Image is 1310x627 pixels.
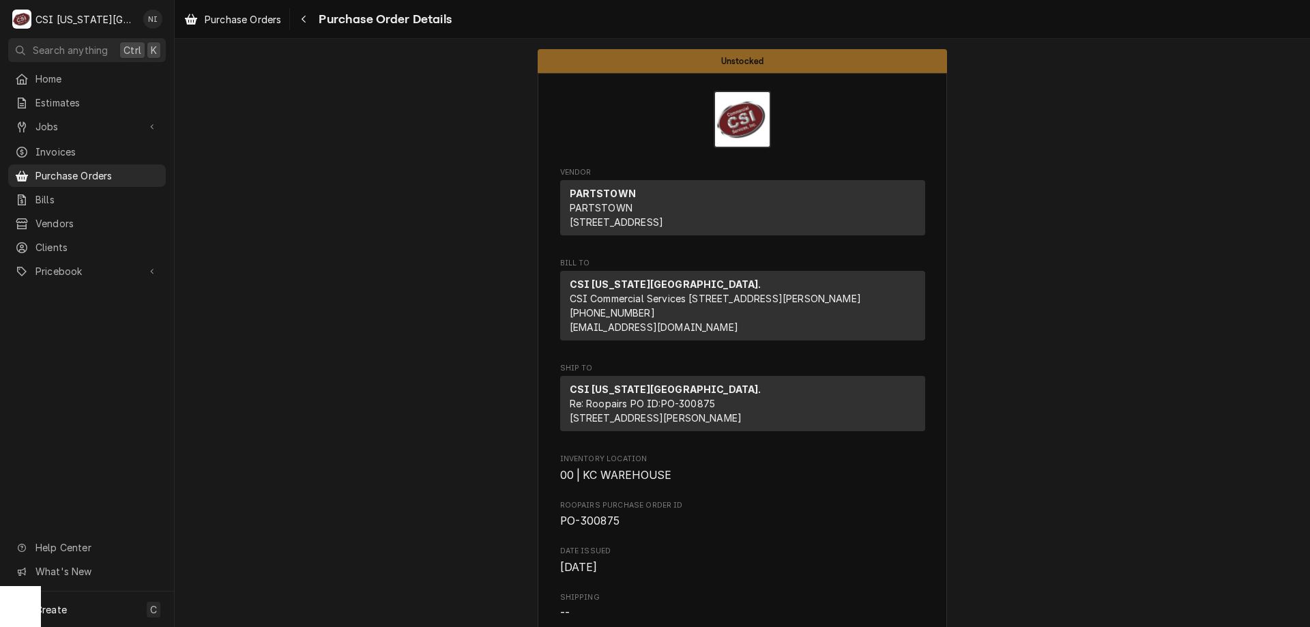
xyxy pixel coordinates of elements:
[560,167,925,178] span: Vendor
[560,500,925,529] div: Roopairs Purchase Order ID
[560,167,925,242] div: Purchase Order Vendor
[179,8,287,31] a: Purchase Orders
[560,546,925,575] div: Date Issued
[8,115,166,138] a: Go to Jobs
[714,91,771,148] img: Logo
[721,57,763,65] span: Unstocked
[560,561,598,574] span: [DATE]
[35,540,158,555] span: Help Center
[150,602,157,617] span: C
[33,43,108,57] span: Search anything
[560,180,925,235] div: Vendor
[560,467,925,484] span: Inventory Location
[35,240,159,254] span: Clients
[560,271,925,346] div: Bill To
[8,560,166,583] a: Go to What's New
[8,91,166,114] a: Estimates
[570,383,761,395] strong: CSI [US_STATE][GEOGRAPHIC_DATA].
[560,454,925,483] div: Inventory Location
[8,188,166,211] a: Bills
[560,454,925,465] span: Inventory Location
[143,10,162,29] div: NI
[570,293,861,304] span: CSI Commercial Services [STREET_ADDRESS][PERSON_NAME]
[35,119,139,134] span: Jobs
[538,49,947,73] div: Status
[570,307,655,319] a: [PHONE_NUMBER]
[205,12,281,27] span: Purchase Orders
[8,38,166,62] button: Search anythingCtrlK
[35,264,139,278] span: Pricebook
[570,398,716,409] span: Re: Roopairs PO ID: PO-300875
[8,68,166,90] a: Home
[560,546,925,557] span: Date Issued
[35,604,67,615] span: Create
[560,363,925,437] div: Purchase Order Ship To
[560,258,925,347] div: Purchase Order Bill To
[12,10,31,29] div: CSI Kansas City.'s Avatar
[35,169,159,183] span: Purchase Orders
[570,202,664,228] span: PARTSTOWN [STREET_ADDRESS]
[35,96,159,110] span: Estimates
[570,321,738,333] a: [EMAIL_ADDRESS][DOMAIN_NAME]
[560,376,925,431] div: Ship To
[8,236,166,259] a: Clients
[560,514,620,527] span: PO-300875
[560,559,925,576] span: Date Issued
[560,592,925,603] span: Shipping
[560,180,925,241] div: Vendor
[560,513,925,529] span: Roopairs Purchase Order ID
[560,500,925,511] span: Roopairs Purchase Order ID
[560,376,925,437] div: Ship To
[560,258,925,269] span: Bill To
[570,412,742,424] span: [STREET_ADDRESS][PERSON_NAME]
[12,10,31,29] div: C
[35,12,136,27] div: CSI [US_STATE][GEOGRAPHIC_DATA].
[570,278,761,290] strong: CSI [US_STATE][GEOGRAPHIC_DATA].
[315,10,452,29] span: Purchase Order Details
[35,145,159,159] span: Invoices
[560,271,925,340] div: Bill To
[35,564,158,579] span: What's New
[570,188,636,199] strong: PARTSTOWN
[8,536,166,559] a: Go to Help Center
[35,192,159,207] span: Bills
[143,10,162,29] div: Nate Ingram's Avatar
[560,607,570,619] span: --
[8,164,166,187] a: Purchase Orders
[560,469,672,482] span: 00 | KC WAREHOUSE
[35,72,159,86] span: Home
[293,8,315,30] button: Navigate back
[8,212,166,235] a: Vendors
[151,43,157,57] span: K
[8,141,166,163] a: Invoices
[35,216,159,231] span: Vendors
[560,363,925,374] span: Ship To
[123,43,141,57] span: Ctrl
[8,260,166,282] a: Go to Pricebook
